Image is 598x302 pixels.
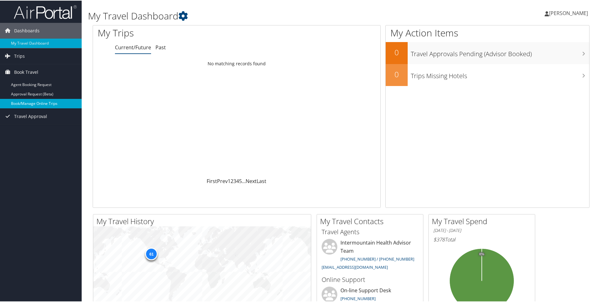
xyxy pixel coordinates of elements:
[93,57,380,69] td: No matching records found
[322,227,418,236] h3: Travel Agents
[242,177,246,184] span: …
[246,177,257,184] a: Next
[155,43,166,50] a: Past
[14,22,40,38] span: Dashboards
[14,48,25,63] span: Trips
[386,41,589,63] a: 0Travel Approvals Pending (Advisor Booked)
[545,3,594,22] a: [PERSON_NAME]
[340,295,376,301] a: [PHONE_NUMBER]
[14,108,47,124] span: Travel Approval
[320,215,423,226] h2: My Travel Contacts
[239,177,242,184] a: 5
[322,264,388,269] a: [EMAIL_ADDRESS][DOMAIN_NAME]
[236,177,239,184] a: 4
[228,177,231,184] a: 1
[207,177,217,184] a: First
[479,252,484,256] tspan: 0%
[322,275,418,283] h3: Online Support
[257,177,266,184] a: Last
[433,235,530,242] h6: Total
[432,215,535,226] h2: My Travel Spend
[98,26,256,39] h1: My Trips
[14,4,77,19] img: airportal-logo.png
[318,238,421,272] li: Intermountain Health Advisor Team
[386,46,408,57] h2: 0
[433,235,445,242] span: $378
[88,9,426,22] h1: My Travel Dashboard
[96,215,311,226] h2: My Travel History
[217,177,228,184] a: Prev
[411,46,589,58] h3: Travel Approvals Pending (Advisor Booked)
[549,9,588,16] span: [PERSON_NAME]
[433,227,530,233] h6: [DATE] - [DATE]
[340,256,414,261] a: [PHONE_NUMBER] / [PHONE_NUMBER]
[145,247,158,260] div: 61
[115,43,151,50] a: Current/Future
[231,177,233,184] a: 2
[411,68,589,80] h3: Trips Missing Hotels
[386,26,589,39] h1: My Action Items
[386,63,589,85] a: 0Trips Missing Hotels
[14,64,38,79] span: Book Travel
[233,177,236,184] a: 3
[386,68,408,79] h2: 0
